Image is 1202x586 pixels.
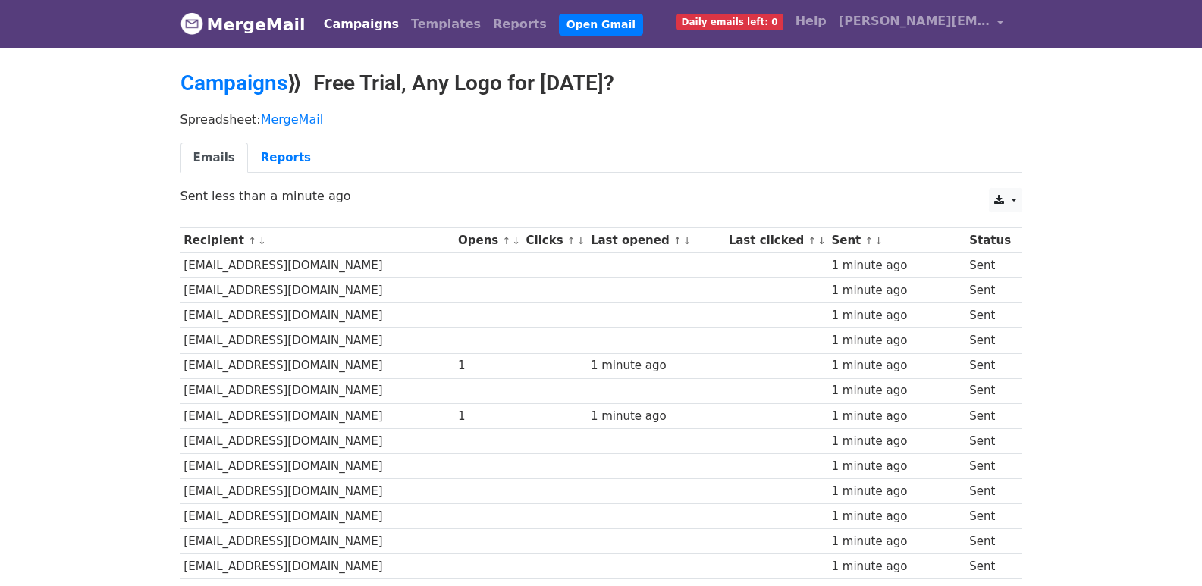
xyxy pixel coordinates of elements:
[180,353,455,378] td: [EMAIL_ADDRESS][DOMAIN_NAME]
[502,235,510,246] a: ↑
[831,433,962,450] div: 1 minute ago
[683,235,692,246] a: ↓
[180,453,455,478] td: [EMAIL_ADDRESS][DOMAIN_NAME]
[965,303,1014,328] td: Sent
[180,378,455,403] td: [EMAIL_ADDRESS][DOMAIN_NAME]
[831,307,962,324] div: 1 minute ago
[965,453,1014,478] td: Sent
[180,71,287,96] a: Campaigns
[454,228,523,253] th: Opens
[670,6,789,36] a: Daily emails left: 0
[180,504,455,529] td: [EMAIL_ADDRESS][DOMAIN_NAME]
[261,112,323,127] a: MergeMail
[405,9,487,39] a: Templates
[831,382,962,400] div: 1 minute ago
[587,228,725,253] th: Last opened
[180,188,1022,204] p: Sent less than a minute ago
[831,332,962,349] div: 1 minute ago
[965,529,1014,554] td: Sent
[725,228,828,253] th: Last clicked
[512,235,520,246] a: ↓
[248,235,256,246] a: ↑
[965,428,1014,453] td: Sent
[180,143,248,174] a: Emails
[180,479,455,504] td: [EMAIL_ADDRESS][DOMAIN_NAME]
[965,378,1014,403] td: Sent
[180,403,455,428] td: [EMAIL_ADDRESS][DOMAIN_NAME]
[180,278,455,303] td: [EMAIL_ADDRESS][DOMAIN_NAME]
[180,71,1022,96] h2: ⟫ Free Trial, Any Logo for [DATE]?
[874,235,883,246] a: ↓
[180,253,455,278] td: [EMAIL_ADDRESS][DOMAIN_NAME]
[258,235,266,246] a: ↓
[458,408,519,425] div: 1
[965,403,1014,428] td: Sent
[831,558,962,575] div: 1 minute ago
[248,143,324,174] a: Reports
[673,235,682,246] a: ↑
[180,228,455,253] th: Recipient
[808,235,816,246] a: ↑
[831,458,962,475] div: 1 minute ago
[965,253,1014,278] td: Sent
[965,328,1014,353] td: Sent
[833,6,1010,42] a: [PERSON_NAME][EMAIL_ADDRESS][DOMAIN_NAME]
[487,9,553,39] a: Reports
[828,228,966,253] th: Sent
[831,357,962,374] div: 1 minute ago
[458,357,519,374] div: 1
[523,228,587,253] th: Clicks
[180,554,455,579] td: [EMAIL_ADDRESS][DOMAIN_NAME]
[831,282,962,299] div: 1 minute ago
[831,257,962,274] div: 1 minute ago
[789,6,833,36] a: Help
[965,228,1014,253] th: Status
[831,483,962,500] div: 1 minute ago
[831,508,962,525] div: 1 minute ago
[965,554,1014,579] td: Sent
[965,504,1014,529] td: Sent
[676,14,783,30] span: Daily emails left: 0
[965,353,1014,378] td: Sent
[591,408,721,425] div: 1 minute ago
[831,408,962,425] div: 1 minute ago
[865,235,874,246] a: ↑
[180,328,455,353] td: [EMAIL_ADDRESS][DOMAIN_NAME]
[577,235,585,246] a: ↓
[965,278,1014,303] td: Sent
[180,8,306,40] a: MergeMail
[180,12,203,35] img: MergeMail logo
[180,303,455,328] td: [EMAIL_ADDRESS][DOMAIN_NAME]
[180,529,455,554] td: [EMAIL_ADDRESS][DOMAIN_NAME]
[180,428,455,453] td: [EMAIL_ADDRESS][DOMAIN_NAME]
[180,111,1022,127] p: Spreadsheet:
[818,235,826,246] a: ↓
[559,14,643,36] a: Open Gmail
[831,533,962,550] div: 1 minute ago
[591,357,721,374] div: 1 minute ago
[839,12,990,30] span: [PERSON_NAME][EMAIL_ADDRESS][DOMAIN_NAME]
[318,9,405,39] a: Campaigns
[567,235,576,246] a: ↑
[965,479,1014,504] td: Sent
